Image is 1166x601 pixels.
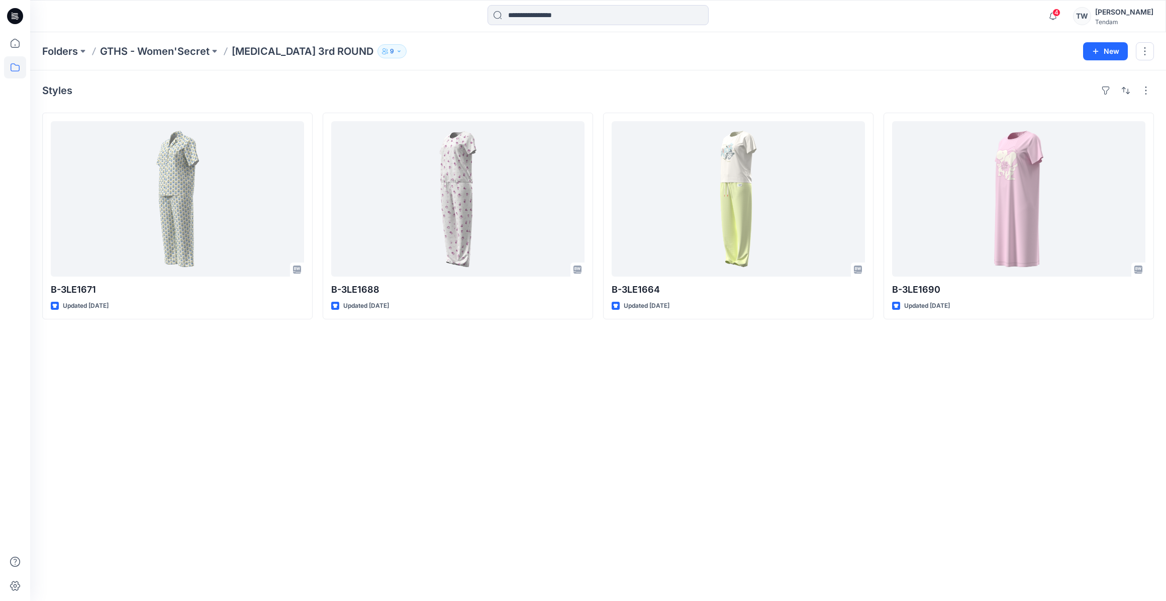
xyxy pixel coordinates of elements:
a: B-3LE1688 [331,121,585,277]
a: Folders [42,44,78,58]
span: 4 [1052,9,1060,17]
a: B-3LE1671 [51,121,304,277]
div: Tendam [1095,18,1153,26]
button: 9 [377,44,407,58]
a: B-3LE1664 [612,121,865,277]
p: B-3LE1671 [51,283,304,297]
p: B-3LE1664 [612,283,865,297]
p: Updated [DATE] [904,301,950,311]
div: [PERSON_NAME] [1095,6,1153,18]
button: New [1083,42,1128,60]
div: TW [1073,7,1091,25]
h4: Styles [42,84,72,97]
p: [MEDICAL_DATA] 3rd ROUND [232,44,373,58]
p: Updated [DATE] [63,301,109,311]
p: Updated [DATE] [343,301,389,311]
p: B-3LE1690 [892,283,1145,297]
p: B-3LE1688 [331,283,585,297]
a: B-3LE1690 [892,121,1145,277]
p: 9 [390,46,394,57]
a: GTHS - Women'Secret [100,44,210,58]
p: Updated [DATE] [624,301,669,311]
